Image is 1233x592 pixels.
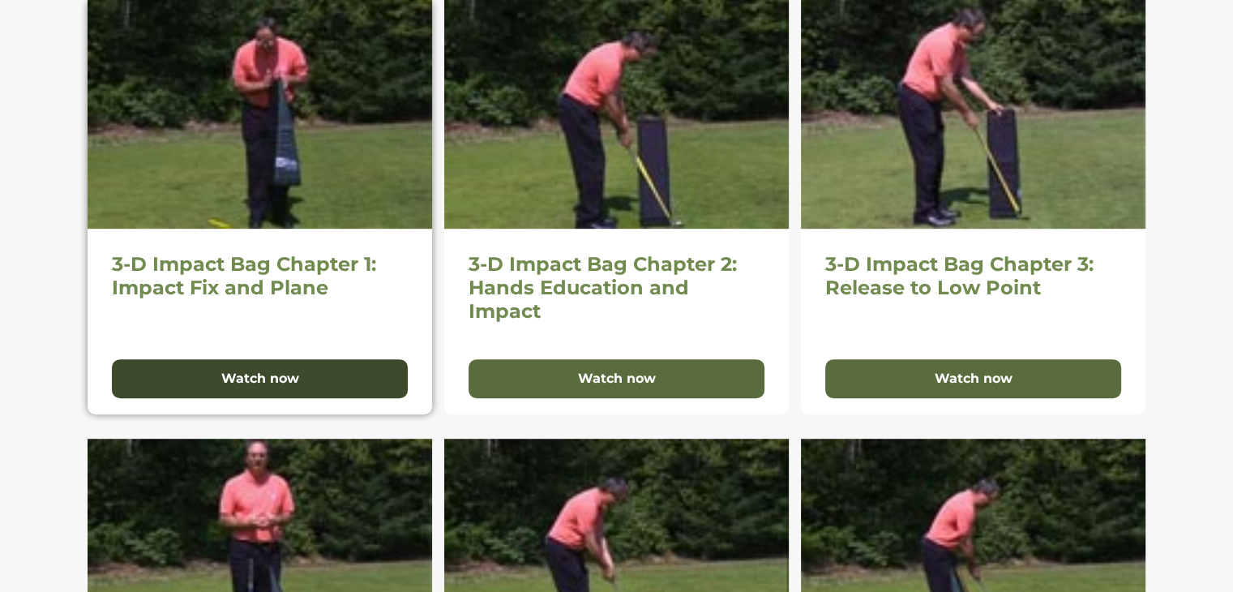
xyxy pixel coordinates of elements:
[112,253,408,300] h2: 3-D Impact Bag Chapter 1: Impact Fix and Plane
[825,359,1121,398] button: Watch now
[469,359,764,398] button: Watch now
[112,359,408,398] button: Watch now
[825,253,1121,300] h2: 3-D Impact Bag Chapter 3: Release to Low Point
[469,253,764,323] h2: 3-D Impact Bag Chapter 2: Hands Education and Impact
